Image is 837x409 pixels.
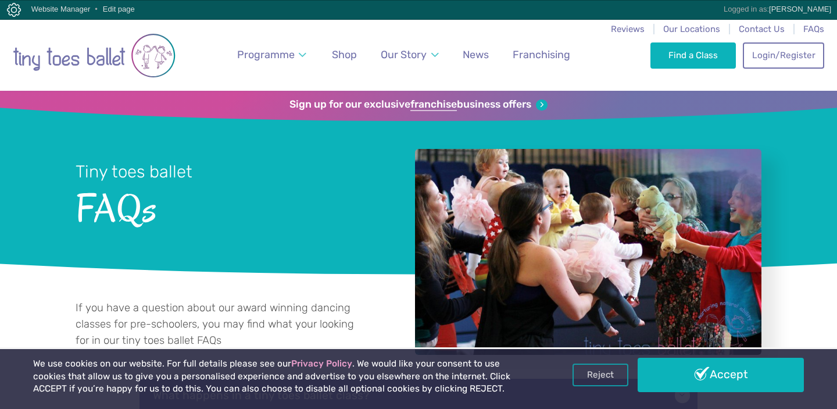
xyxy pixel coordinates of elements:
[327,42,362,68] a: Shop
[573,364,628,386] a: Reject
[332,48,357,61] span: Shop
[381,48,427,61] span: Our Story
[76,183,384,230] span: FAQs
[13,19,176,91] a: Go to home page
[289,98,547,111] a: Sign up for our exclusivefranchisebusiness offers
[513,48,570,61] span: Franchising
[13,26,176,85] img: tiny toes ballet
[237,48,295,61] span: Programme
[743,42,824,68] a: Login/Register
[739,24,785,34] a: Contact Us
[33,358,534,396] p: We use cookies on our website. For full details please see our . We would like your consent to us...
[76,300,364,348] p: If you have a question about our award winning dancing classes for pre-schoolers, you may find wh...
[232,42,312,68] a: Programme
[463,48,489,61] span: News
[375,42,444,68] a: Our Story
[76,162,192,182] small: Tiny toes ballet
[650,42,736,68] a: Find a Class
[291,358,352,369] a: Privacy Policy
[507,42,575,68] a: Franchising
[611,24,645,34] a: Reviews
[638,358,804,392] a: Accept
[457,42,494,68] a: News
[803,24,824,34] a: FAQs
[410,98,457,111] strong: franchise
[663,24,720,34] a: Our Locations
